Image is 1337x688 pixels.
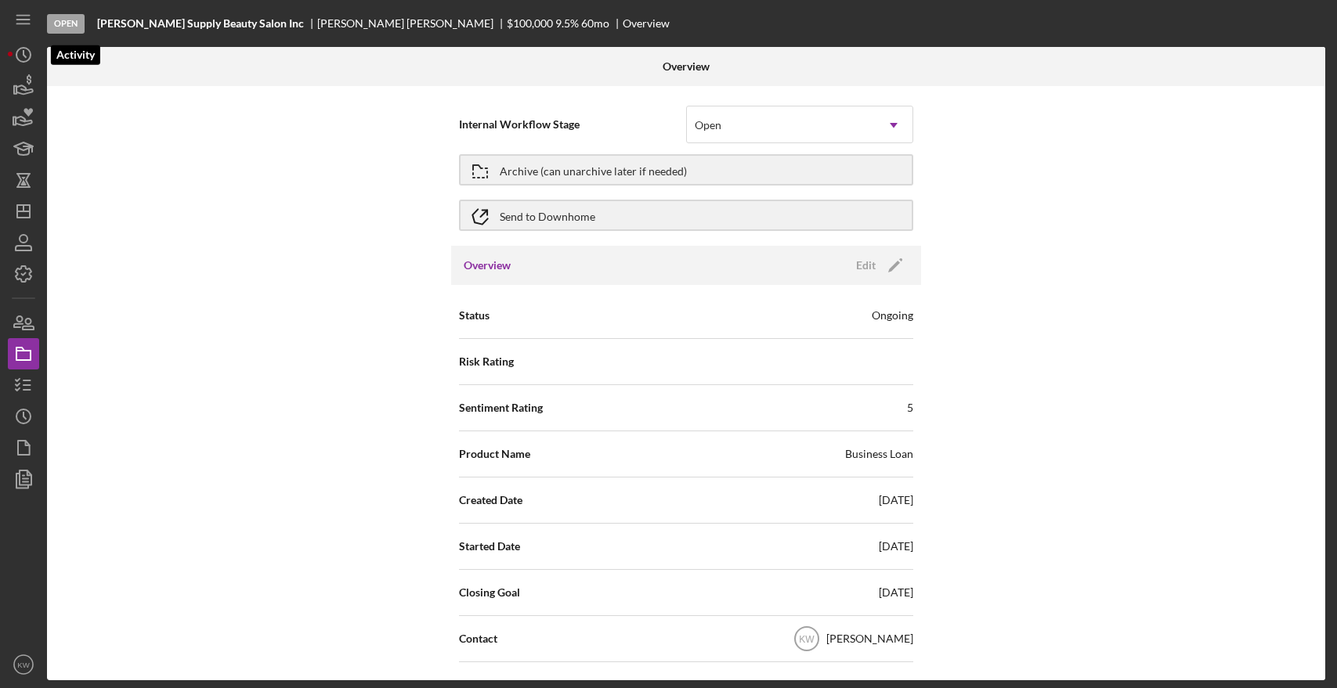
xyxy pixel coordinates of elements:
span: Risk Rating [459,354,514,369]
div: Business Loan [845,446,913,462]
span: Created Date [459,492,522,508]
div: 9.5 % [555,17,579,30]
span: Status [459,308,490,323]
div: Ongoing [872,308,913,323]
button: Archive (can unarchive later if needed) [459,154,913,186]
button: KW [8,649,39,680]
button: Send to Downhome [459,200,913,231]
div: Archive (can unarchive later if needed) [500,156,687,184]
div: [DATE] [879,492,913,508]
div: Open [695,119,721,131]
span: Started Date [459,539,520,554]
span: Sentiment Rating [459,400,543,416]
b: [PERSON_NAME] Supply Beauty Salon Inc [97,17,304,30]
div: Edit [856,254,876,277]
text: KW [799,634,815,645]
div: Open [47,14,85,34]
div: [PERSON_NAME] [PERSON_NAME] [317,17,507,30]
div: [DATE] [879,539,913,554]
span: Contact [459,631,497,647]
div: [DATE] [879,585,913,600]
div: Overview [623,17,670,30]
iframe: Intercom live chat [1284,619,1321,657]
span: Closing Goal [459,585,520,600]
div: 60 mo [581,17,609,30]
span: Product Name [459,446,530,462]
text: KW [17,661,30,669]
b: Overview [663,60,710,73]
div: Send to Downhome [500,201,595,229]
h3: Overview [464,258,511,273]
div: 5 [907,400,913,416]
div: [PERSON_NAME] [826,631,913,647]
button: Edit [847,254,909,277]
span: $100,000 [507,16,553,30]
span: Internal Workflow Stage [459,117,686,132]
